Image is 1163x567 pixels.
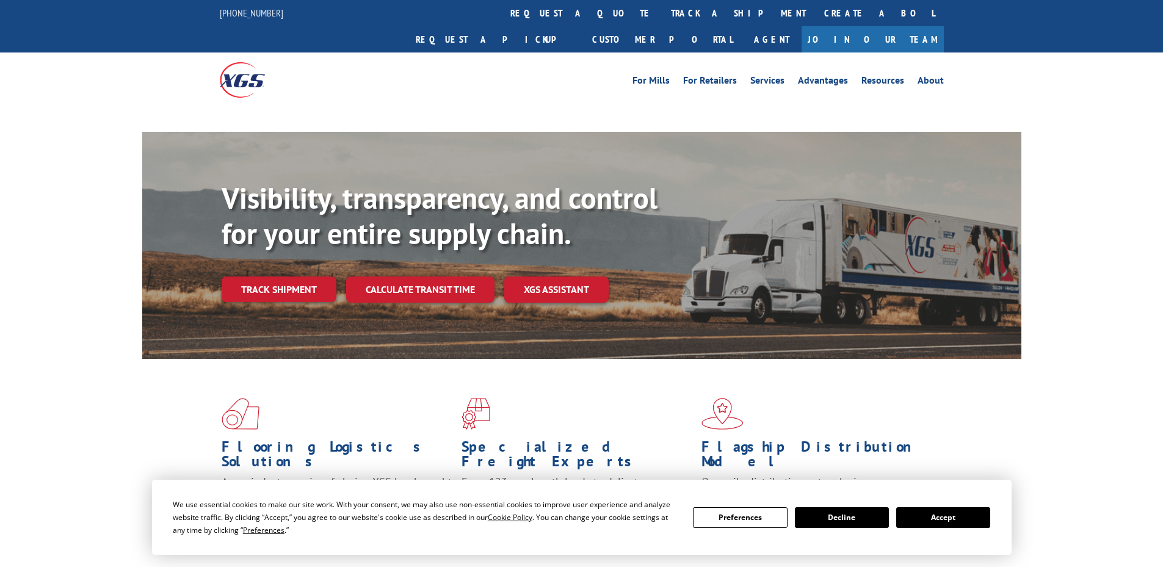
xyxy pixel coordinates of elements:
[222,276,336,302] a: Track shipment
[896,507,990,528] button: Accept
[632,76,670,89] a: For Mills
[742,26,802,52] a: Agent
[701,439,932,475] h1: Flagship Distribution Model
[504,276,609,303] a: XGS ASSISTANT
[462,398,490,430] img: xgs-icon-focused-on-flooring-red
[173,498,678,536] div: We use essential cookies to make our site work. With your consent, we may also use non-essential ...
[243,525,284,535] span: Preferences
[701,398,744,430] img: xgs-icon-flagship-distribution-model-red
[861,76,904,89] a: Resources
[583,26,742,52] a: Customer Portal
[462,475,692,529] p: From 123 overlength loads to delicate cargo, our experienced staff knows the best way to move you...
[750,76,784,89] a: Services
[222,475,452,518] span: As an industry carrier of choice, XGS has brought innovation and dedication to flooring logistics...
[693,507,787,528] button: Preferences
[407,26,583,52] a: Request a pickup
[222,398,259,430] img: xgs-icon-total-supply-chain-intelligence-red
[220,7,283,19] a: [PHONE_NUMBER]
[802,26,944,52] a: Join Our Team
[152,480,1012,555] div: Cookie Consent Prompt
[222,179,658,252] b: Visibility, transparency, and control for your entire supply chain.
[488,512,532,522] span: Cookie Policy
[795,507,889,528] button: Decline
[222,439,452,475] h1: Flooring Logistics Solutions
[701,475,926,504] span: Our agile distribution network gives you nationwide inventory management on demand.
[918,76,944,89] a: About
[462,439,692,475] h1: Specialized Freight Experts
[798,76,848,89] a: Advantages
[346,276,495,303] a: Calculate transit time
[683,76,737,89] a: For Retailers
